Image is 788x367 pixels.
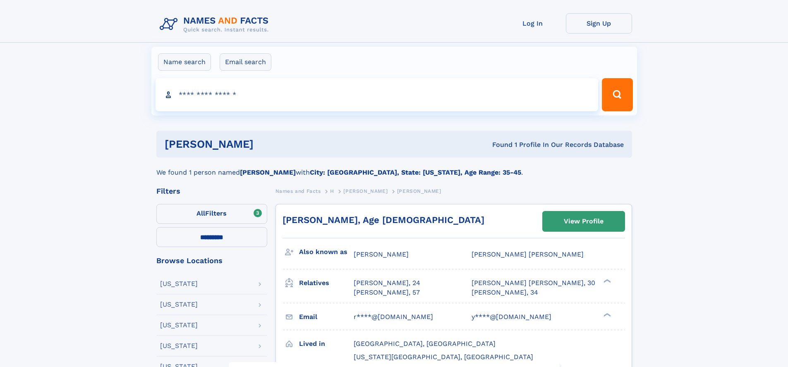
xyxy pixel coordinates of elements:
[500,13,566,34] a: Log In
[156,158,632,178] div: We found 1 person named with .
[343,186,388,196] a: [PERSON_NAME]
[564,212,604,231] div: View Profile
[299,310,354,324] h3: Email
[397,188,441,194] span: [PERSON_NAME]
[310,168,521,176] b: City: [GEOGRAPHIC_DATA], State: [US_STATE], Age Range: 35-45
[156,187,267,195] div: Filters
[156,13,275,36] img: Logo Names and Facts
[160,281,198,287] div: [US_STATE]
[601,278,611,284] div: ❯
[354,288,420,297] a: [PERSON_NAME], 57
[299,245,354,259] h3: Also known as
[156,257,267,264] div: Browse Locations
[472,288,538,297] a: [PERSON_NAME], 34
[601,312,611,317] div: ❯
[299,337,354,351] h3: Lived in
[354,278,420,288] a: [PERSON_NAME], 24
[354,353,533,361] span: [US_STATE][GEOGRAPHIC_DATA], [GEOGRAPHIC_DATA]
[343,188,388,194] span: [PERSON_NAME]
[472,250,584,258] span: [PERSON_NAME] [PERSON_NAME]
[566,13,632,34] a: Sign Up
[220,53,271,71] label: Email search
[354,340,496,348] span: [GEOGRAPHIC_DATA], [GEOGRAPHIC_DATA]
[156,78,599,111] input: search input
[543,211,625,231] a: View Profile
[275,186,321,196] a: Names and Facts
[160,301,198,308] div: [US_STATE]
[160,322,198,329] div: [US_STATE]
[472,278,595,288] a: [PERSON_NAME] [PERSON_NAME], 30
[240,168,296,176] b: [PERSON_NAME]
[373,140,624,149] div: Found 1 Profile In Our Records Database
[299,276,354,290] h3: Relatives
[354,250,409,258] span: [PERSON_NAME]
[160,343,198,349] div: [US_STATE]
[330,186,334,196] a: H
[602,78,632,111] button: Search Button
[165,139,373,149] h1: [PERSON_NAME]
[196,209,205,217] span: All
[330,188,334,194] span: H
[156,204,267,224] label: Filters
[283,215,484,225] a: [PERSON_NAME], Age [DEMOGRAPHIC_DATA]
[158,53,211,71] label: Name search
